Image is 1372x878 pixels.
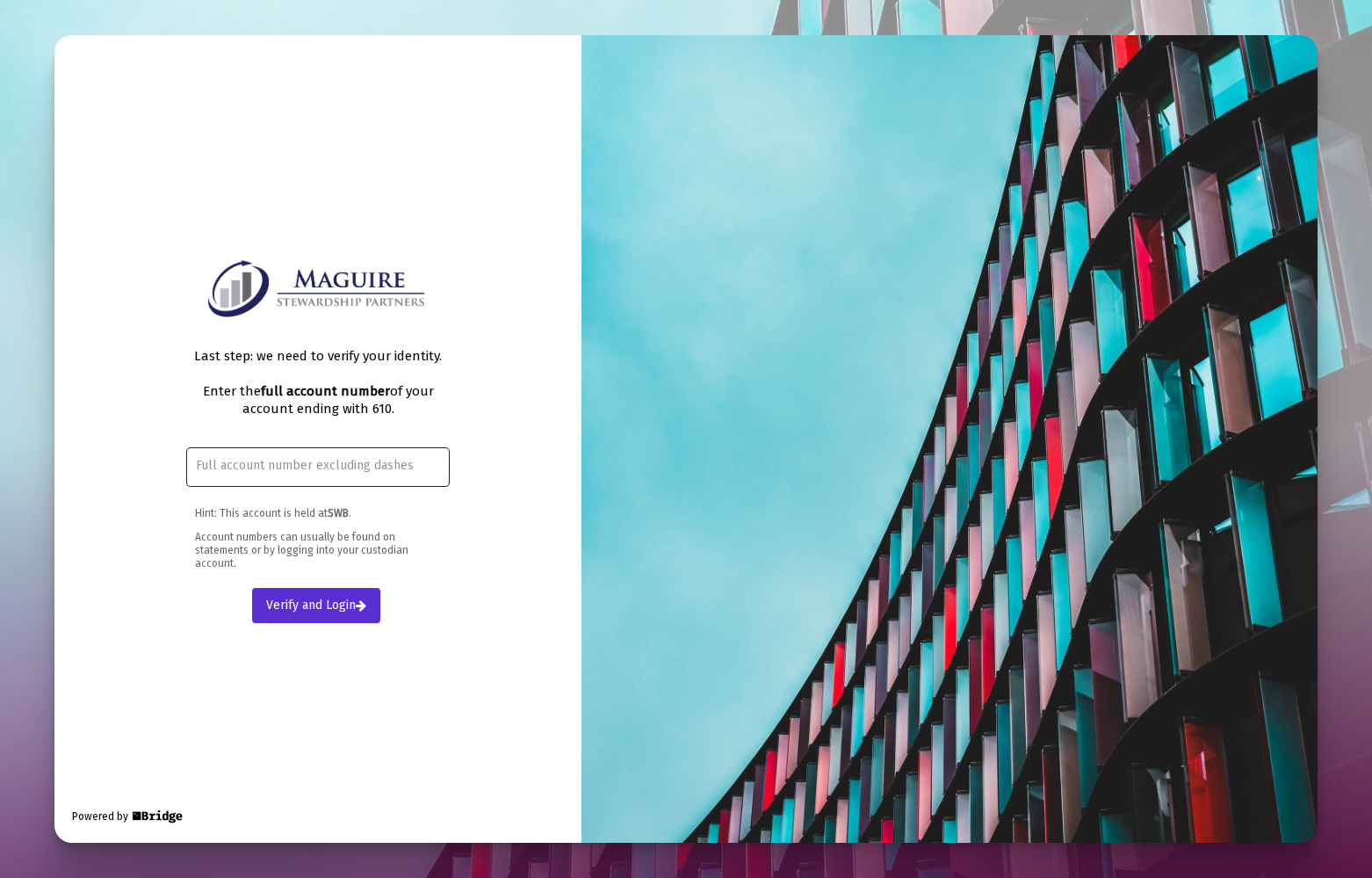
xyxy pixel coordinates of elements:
[261,383,390,399] b: full account number
[252,588,380,623] button: Verify and Login
[266,598,366,613] span: Verify and Login
[201,255,435,321] img: Maguire Stewardship Partners logo
[130,808,184,825] img: Bridge Financial Technology Logo
[328,507,349,519] b: SWB
[72,808,184,825] div: Powered by
[186,507,450,570] div: Account numbers can usually be found on statements or by logging into your custodian account.
[195,507,441,520] p: Hint: This account is held at .
[196,459,441,473] input: Full account number excluding dashes
[186,347,450,417] div: Last step: we need to verify your identity. Enter the of your account ending with 610.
